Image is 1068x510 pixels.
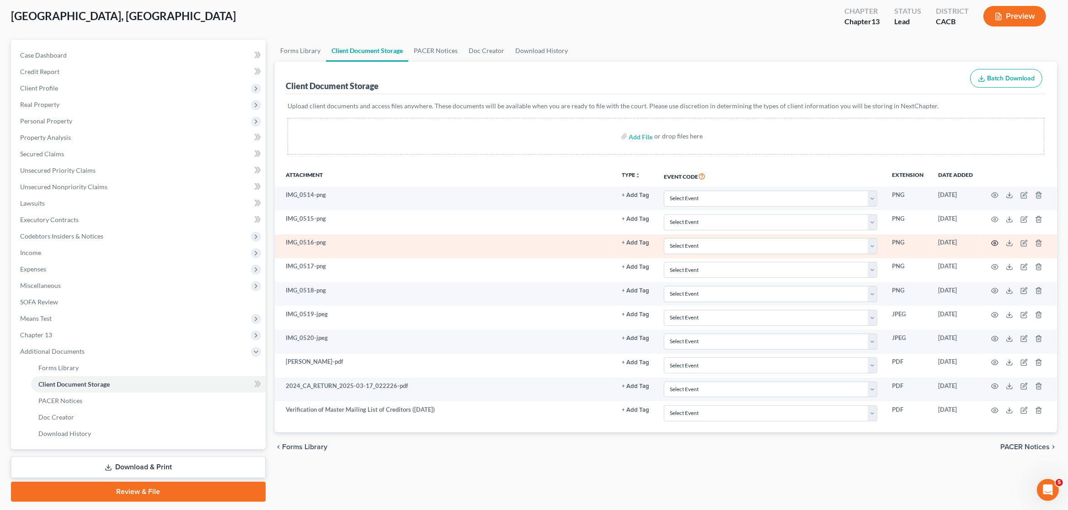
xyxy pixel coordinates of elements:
span: Client Profile [20,84,58,92]
iframe: Intercom live chat [1037,479,1059,501]
button: + Add Tag [622,312,649,318]
a: Executory Contracts [13,212,266,228]
a: + Add Tag [622,310,649,319]
button: + Add Tag [622,383,649,389]
span: Unsecured Nonpriority Claims [20,183,107,191]
a: Case Dashboard [13,47,266,64]
a: PACER Notices [31,393,266,409]
span: Executory Contracts [20,216,79,223]
td: [DATE] [931,306,980,329]
a: + Add Tag [622,405,649,414]
span: Forms Library [282,443,327,451]
td: [DATE] [931,282,980,306]
td: IMG_0517-png [275,258,614,282]
a: SOFA Review [13,294,266,310]
a: Doc Creator [31,409,266,425]
a: Credit Report [13,64,266,80]
button: + Add Tag [622,216,649,222]
button: + Add Tag [622,407,649,413]
a: + Add Tag [622,334,649,342]
span: Client Document Storage [38,380,110,388]
td: JPEG [885,306,931,329]
span: Property Analysis [20,133,71,141]
td: [DATE] [931,258,980,282]
a: Unsecured Priority Claims [13,162,266,179]
td: Verification of Master Mailing List of Creditors ([DATE]) [275,401,614,425]
div: Lead [894,16,921,27]
td: 2024_CA_RETURN_2025-03-17_022226-pdf [275,377,614,401]
a: Client Document Storage [31,376,266,393]
span: Doc Creator [38,413,74,421]
button: Batch Download [970,69,1042,88]
span: Lawsuits [20,199,45,207]
span: PACER Notices [38,397,82,404]
th: Event Code [657,165,885,186]
button: + Add Tag [622,360,649,366]
span: 5 [1056,479,1063,486]
a: Download & Print [11,457,266,478]
a: Doc Creator [463,40,510,62]
span: Miscellaneous [20,282,61,289]
td: IMG_0515-png [275,210,614,234]
i: chevron_right [1050,443,1057,451]
td: [DATE] [931,234,980,258]
td: PDF [885,354,931,377]
button: chevron_left Forms Library [275,443,327,451]
div: Status [894,6,921,16]
span: Additional Documents [20,347,85,355]
td: PDF [885,377,931,401]
span: Batch Download [987,74,1035,82]
a: + Add Tag [622,357,649,366]
span: Download History [38,430,91,437]
div: CACB [936,16,969,27]
td: PNG [885,210,931,234]
a: + Add Tag [622,382,649,390]
span: Personal Property [20,117,72,125]
td: [PERSON_NAME]-pdf [275,354,614,377]
div: or drop files here [655,132,703,141]
button: TYPEunfold_more [622,172,641,178]
a: PACER Notices [408,40,463,62]
span: [GEOGRAPHIC_DATA], [GEOGRAPHIC_DATA] [11,9,236,22]
span: Codebtors Insiders & Notices [20,232,103,240]
td: PNG [885,234,931,258]
span: Chapter 13 [20,331,52,339]
span: Credit Report [20,68,59,75]
div: Chapter [844,16,880,27]
td: PDF [885,401,931,425]
a: Unsecured Nonpriority Claims [13,179,266,195]
a: Forms Library [31,360,266,376]
span: Income [20,249,41,256]
td: IMG_0520-jpeg [275,329,614,353]
span: Real Property [20,101,59,108]
span: PACER Notices [1000,443,1050,451]
th: Date added [931,165,980,186]
i: unfold_more [635,173,641,178]
td: [DATE] [931,186,980,210]
a: Download History [510,40,573,62]
a: Forms Library [275,40,326,62]
a: Lawsuits [13,195,266,212]
button: Preview [983,6,1046,27]
td: PNG [885,258,931,282]
a: Download History [31,425,266,442]
button: + Add Tag [622,192,649,198]
button: + Add Tag [622,240,649,246]
span: Case Dashboard [20,51,67,59]
span: 13 [871,17,880,26]
span: Secured Claims [20,150,64,158]
th: Extension [885,165,931,186]
span: Forms Library [38,364,79,372]
a: + Add Tag [622,286,649,295]
td: IMG_0518-png [275,282,614,306]
a: Property Analysis [13,129,266,146]
a: + Add Tag [622,262,649,271]
button: + Add Tag [622,264,649,270]
a: + Add Tag [622,191,649,199]
button: + Add Tag [622,288,649,294]
td: IMG_0516-png [275,234,614,258]
td: IMG_0514-png [275,186,614,210]
th: Attachment [275,165,614,186]
a: Client Document Storage [326,40,408,62]
a: + Add Tag [622,214,649,223]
